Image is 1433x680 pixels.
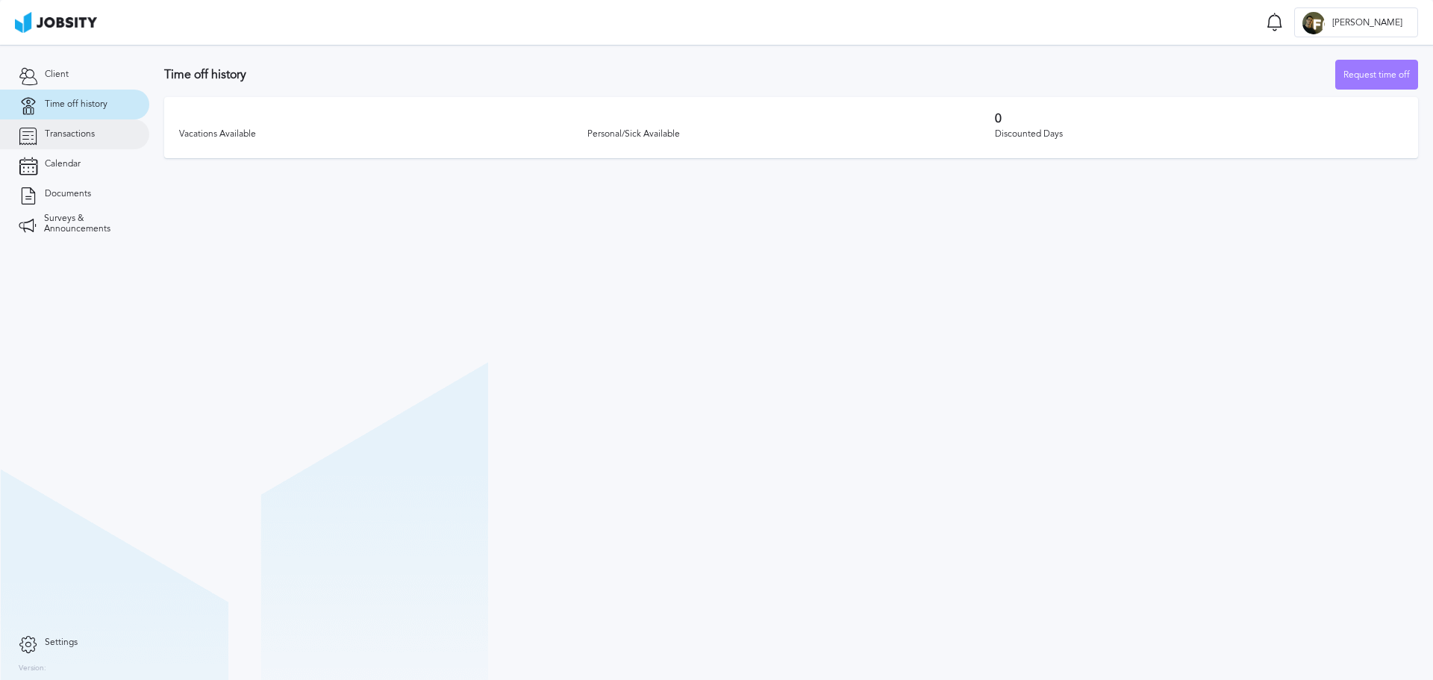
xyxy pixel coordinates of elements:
[44,213,131,234] span: Surveys & Announcements
[1294,7,1418,37] button: D[PERSON_NAME]
[995,112,1403,125] h3: 0
[179,129,587,140] div: Vacations Available
[1335,60,1418,90] button: Request time off
[15,12,97,33] img: ab4bad089aa723f57921c736e9817d99.png
[45,189,91,199] span: Documents
[45,69,69,80] span: Client
[1302,12,1325,34] div: D
[1325,18,1410,28] span: [PERSON_NAME]
[45,637,78,648] span: Settings
[995,129,1403,140] div: Discounted Days
[1336,60,1417,90] div: Request time off
[45,159,81,169] span: Calendar
[19,664,46,673] label: Version:
[587,129,996,140] div: Personal/Sick Available
[164,68,1335,81] h3: Time off history
[45,129,95,140] span: Transactions
[45,99,107,110] span: Time off history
